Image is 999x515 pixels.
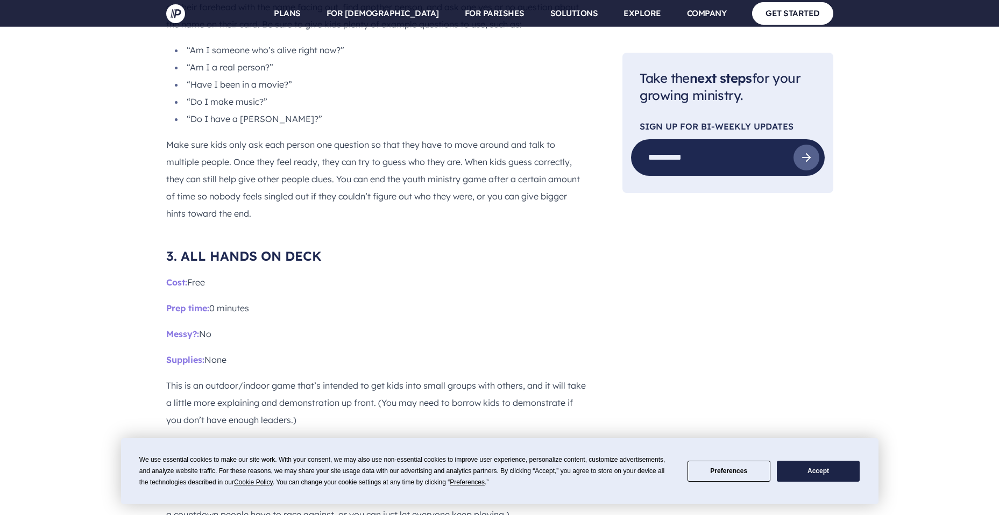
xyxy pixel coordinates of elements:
div: We use essential cookies to make our site work. With your consent, we may also use non-essential ... [139,454,675,488]
span: Preferences [450,478,485,486]
p: Make sure kids only ask each person one question so that they have to move around and talk to mul... [166,136,588,222]
span: Prep time: [166,303,209,313]
p: This is an outdoor/indoor game that’s intended to get kids into small groups with others, and it ... [166,377,588,428]
p: 0 minutes [166,299,588,317]
span: next steps [690,70,752,86]
p: Sign Up For Bi-Weekly Updates [640,123,816,131]
button: Preferences [688,461,770,482]
p: Free [166,274,588,291]
button: Accept [777,461,860,482]
span: 3. ALL HANDS ON DECK [166,248,322,264]
li: “Have I been in a movie?” [175,76,588,93]
a: GET STARTED [752,2,833,24]
li: “Am I a real person?” [175,59,588,76]
span: Supplies: [166,354,204,365]
div: Cookie Consent Prompt [121,438,878,504]
li: “Am I someone who’s alive right now?” [175,41,588,59]
li: “Do I have a [PERSON_NAME]?” [175,110,588,127]
p: None [166,351,588,368]
span: Cost: [166,277,187,288]
span: Messy?: [166,328,199,339]
span: Take the for your growing ministry. [640,70,800,104]
span: Cookie Policy [234,478,273,486]
li: “Do I make music?” [175,93,588,110]
p: No [166,325,588,342]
